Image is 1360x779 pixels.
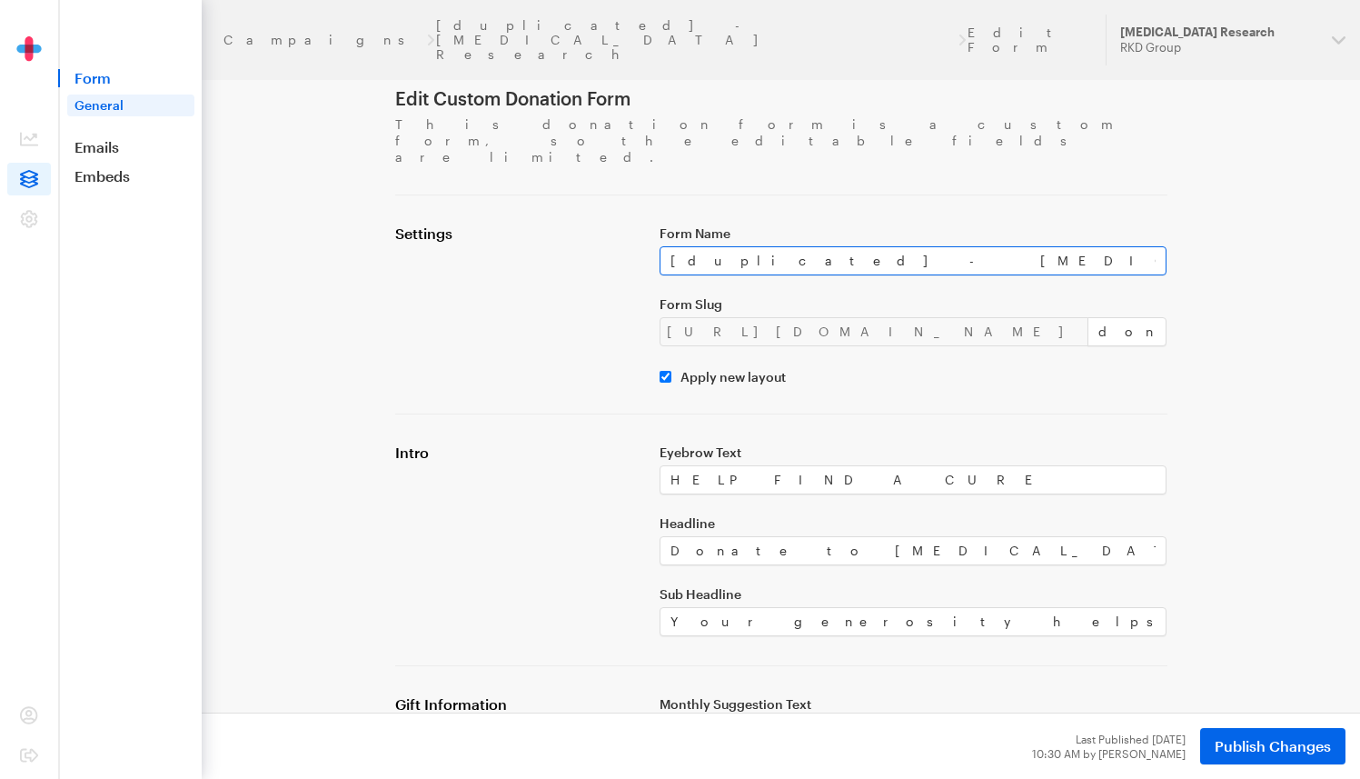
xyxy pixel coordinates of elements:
[1120,40,1317,55] div: RKD Group
[660,587,1167,602] label: Sub Headline
[395,116,1167,165] p: This donation form is a custom form, so the editable fields are limited.
[660,445,1167,460] label: Eyebrow Text
[395,444,638,462] h4: Intro
[1200,728,1345,764] button: Publish Changes
[223,33,424,47] a: Campaigns
[1215,735,1331,757] span: Publish Changes
[395,695,638,714] h4: Gift Information
[436,18,956,62] a: [duplicated] - [MEDICAL_DATA] Research
[58,69,202,87] span: Form
[1106,15,1360,65] button: [MEDICAL_DATA] Research RKD Group
[660,317,1088,346] div: [URL][DOMAIN_NAME]
[660,297,1167,312] label: Form Slug
[395,87,1167,109] h1: Edit Custom Donation Form
[660,697,1167,712] label: Monthly Suggestion Text
[660,516,1167,531] label: Headline
[58,167,202,185] a: Embeds
[671,370,786,385] label: Apply new layout
[58,138,202,156] a: Emails
[67,95,194,116] a: General
[395,225,638,243] h4: Settings
[1120,25,1317,40] div: [MEDICAL_DATA] Research
[660,226,1167,241] label: Form Name
[1032,732,1186,761] div: Last Published [DATE] 10:30 AM by [PERSON_NAME]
